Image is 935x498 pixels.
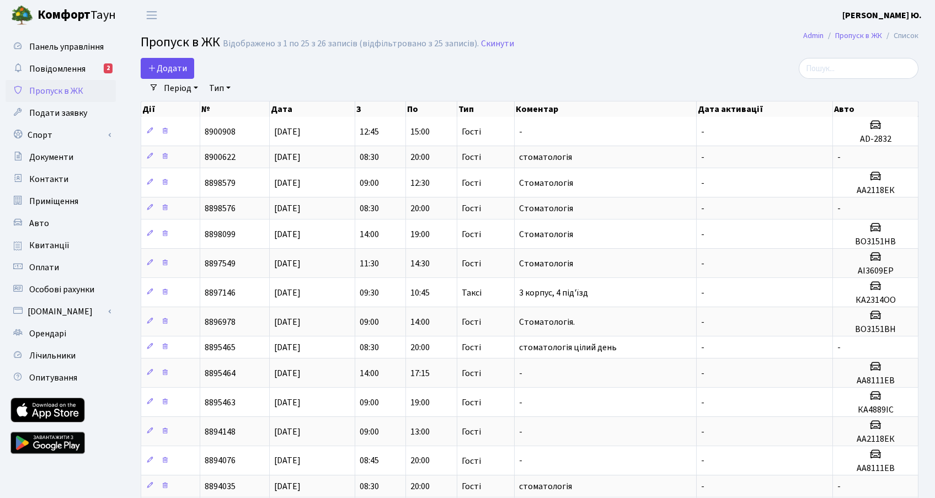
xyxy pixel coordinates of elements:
h5: КA4889IC [837,405,913,415]
span: Пропуск в ЖК [29,85,83,97]
a: Спорт [6,124,116,146]
th: Коментар [515,101,697,117]
span: 8900908 [205,126,236,138]
span: 8894148 [205,426,236,438]
span: - [519,397,522,409]
span: 8898576 [205,202,236,215]
th: По [406,101,457,117]
span: Гості [462,127,481,136]
h5: АІ3609ЕР [837,266,913,276]
a: Admin [803,30,824,41]
span: - [701,480,704,492]
span: 08:30 [360,480,379,492]
span: 11:30 [360,258,379,270]
span: Гості [462,204,481,213]
img: logo.png [11,4,33,26]
a: Орендарі [6,323,116,345]
span: 8895465 [205,341,236,354]
span: 13:00 [410,426,430,438]
a: Опитування [6,367,116,389]
span: 09:00 [360,397,379,409]
span: 14:00 [360,367,379,379]
span: Стоматологія. [519,316,575,328]
span: 8900622 [205,151,236,163]
span: Документи [29,151,73,163]
span: - [837,341,841,354]
nav: breadcrumb [787,24,935,47]
span: Гості [462,343,481,352]
span: 08:30 [360,202,379,215]
th: Тип [457,101,515,117]
h5: АА8111ЕВ [837,463,913,474]
span: 09:00 [360,426,379,438]
span: Контакти [29,173,68,185]
span: [DATE] [274,480,301,492]
span: Гості [462,259,481,268]
span: Особові рахунки [29,283,94,296]
a: Авто [6,212,116,234]
span: 8897549 [205,258,236,270]
span: [DATE] [274,177,301,189]
span: 14:30 [410,258,430,270]
span: 8895464 [205,367,236,379]
span: Квитанції [29,239,70,251]
span: 09:00 [360,177,379,189]
span: [DATE] [274,455,301,467]
a: Квитанції [6,234,116,256]
span: - [701,228,704,240]
span: - [701,426,704,438]
span: 15:00 [410,126,430,138]
span: - [701,455,704,467]
span: Таун [38,6,116,25]
a: Пропуск в ЖК [835,30,882,41]
span: 12:45 [360,126,379,138]
span: Стоматологія [519,258,573,270]
a: Контакти [6,168,116,190]
a: Панель управління [6,36,116,58]
span: [DATE] [274,341,301,354]
span: - [519,455,522,467]
b: [PERSON_NAME] Ю. [842,9,922,22]
a: Подати заявку [6,102,116,124]
span: стоматологія цілий день [519,341,617,354]
span: 8898579 [205,177,236,189]
span: 8894076 [205,455,236,467]
span: Пропуск в ЖК [141,33,220,52]
span: [DATE] [274,367,301,379]
span: - [837,151,841,163]
span: Гості [462,318,481,326]
span: 09:00 [360,316,379,328]
span: [DATE] [274,258,301,270]
span: [DATE] [274,316,301,328]
span: 14:00 [360,228,379,240]
span: 20:00 [410,455,430,467]
span: 12:30 [410,177,430,189]
span: Приміщення [29,195,78,207]
span: Гості [462,153,481,162]
span: 3 корпус, 4 під'їзд [519,287,588,299]
h5: АА2118ЕК [837,185,913,196]
span: - [701,316,704,328]
span: - [701,126,704,138]
span: 20:00 [410,341,430,354]
span: - [701,341,704,354]
span: Гості [462,457,481,465]
span: Гості [462,482,481,491]
span: 08:30 [360,151,379,163]
a: Тип [205,79,235,98]
span: Лічильники [29,350,76,362]
span: [DATE] [274,151,301,163]
span: - [701,177,704,189]
span: - [701,397,704,409]
a: Приміщення [6,190,116,212]
span: 14:00 [410,316,430,328]
span: [DATE] [274,202,301,215]
span: 8896978 [205,316,236,328]
th: Дата [270,101,355,117]
input: Пошук... [799,58,918,79]
a: Особові рахунки [6,279,116,301]
div: Відображено з 1 по 25 з 26 записів (відфільтровано з 25 записів). [223,39,479,49]
span: - [701,151,704,163]
h5: АА8111ЕВ [837,376,913,386]
th: З [355,101,406,117]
